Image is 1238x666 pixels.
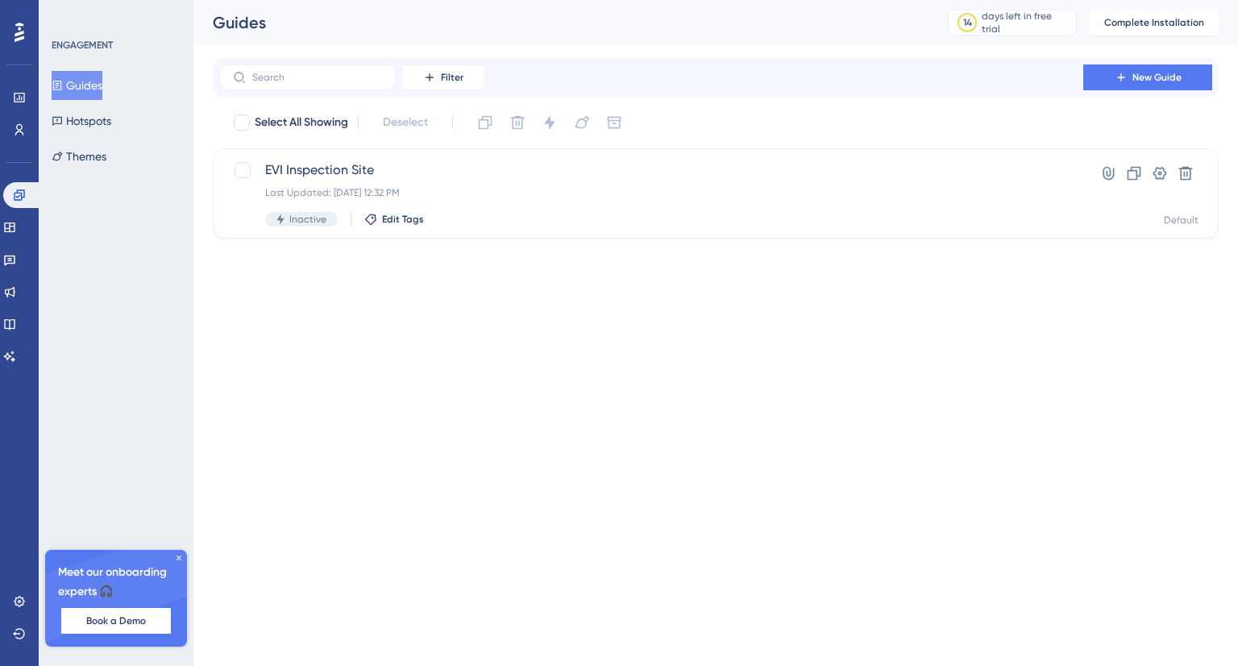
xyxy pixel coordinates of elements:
span: Meet our onboarding experts 🎧 [58,563,174,601]
button: Deselect [368,108,442,137]
span: Select All Showing [255,113,348,132]
div: 14 [963,16,972,29]
span: Filter [441,71,463,84]
button: Guides [52,71,102,100]
span: Book a Demo [86,614,146,627]
button: Themes [52,142,106,171]
span: Deselect [383,113,428,132]
div: Default [1164,214,1199,227]
button: Book a Demo [61,608,171,634]
div: days left in free trial [982,10,1071,35]
button: Edit Tags [364,213,424,226]
span: Complete Installation [1104,16,1204,29]
input: Search [252,72,383,83]
span: New Guide [1132,71,1182,84]
div: Last Updated: [DATE] 12:32 PM [265,186,1037,199]
button: Hotspots [52,106,111,135]
span: EVI Inspection Site [265,160,1037,180]
button: Complete Installation [1090,10,1219,35]
div: Guides [213,11,908,34]
span: Edit Tags [382,213,424,226]
button: Filter [403,65,484,90]
span: Inactive [289,213,326,226]
div: ENGAGEMENT [52,39,113,52]
button: New Guide [1083,65,1212,90]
